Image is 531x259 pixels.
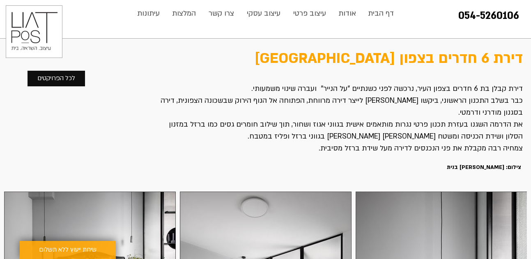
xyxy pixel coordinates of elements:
[255,49,523,68] span: דירת 6 חדרים בצפון [GEOGRAPHIC_DATA]
[447,164,521,171] span: צילום: [PERSON_NAME] בנית
[131,5,400,22] nav: אתר
[161,84,523,153] span: דירת קבלן בת 6 חדרים בצפון העיר, נרכשה לפני כשנתיים "על הנייר" ועברה שינוי משמעותי. כבר בשלב התכנ...
[458,9,519,23] a: 054-5260106
[27,70,85,87] a: לכל הפרויקטים
[168,5,200,22] p: המלצות
[362,5,400,22] a: דף הבית
[37,74,75,83] span: לכל הפרויקטים
[39,245,97,255] span: שיחת ייעוץ ללא תשלום
[241,5,287,22] a: עיצוב עסקי
[243,5,285,22] p: עיצוב עסקי
[20,241,116,259] a: שיחת ייעוץ ללא תשלום
[133,5,164,22] p: עיתונות
[166,5,202,22] a: המלצות
[202,5,241,22] a: צרו קשר
[287,5,333,22] a: עיצוב פרטי
[131,5,166,22] a: עיתונות
[205,5,238,22] p: צרו קשר
[364,5,398,22] p: דף הבית
[289,5,330,22] p: עיצוב פרטי
[334,5,360,22] p: אודות
[333,5,362,22] a: אודות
